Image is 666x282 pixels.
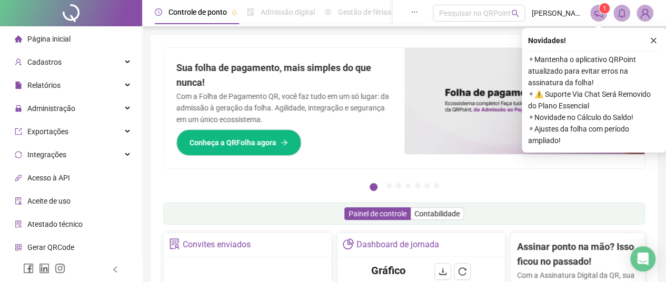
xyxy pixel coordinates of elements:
[27,220,83,228] span: Atestado técnico
[15,35,22,43] span: home
[386,183,392,188] button: 2
[414,209,460,218] span: Contabilidade
[169,238,180,249] span: solution
[637,5,653,21] img: 90315
[231,9,237,16] span: pushpin
[630,246,655,271] div: Open Intercom Messenger
[405,183,411,188] button: 4
[190,137,276,148] span: Conheça a QRFolha agora
[15,220,22,228] span: solution
[15,105,22,112] span: lock
[27,174,70,182] span: Acesso à API
[261,8,315,16] span: Admissão digital
[599,3,610,14] sup: 1
[176,129,301,156] button: Conheça a QRFolha agora
[55,263,65,274] span: instagram
[594,8,603,18] span: notification
[324,8,332,16] span: sun
[434,183,439,188] button: 7
[183,236,251,254] div: Convites enviados
[650,37,657,44] span: close
[15,197,22,205] span: audit
[27,35,71,43] span: Página inicial
[370,183,377,191] button: 1
[168,8,227,16] span: Controle de ponto
[517,239,638,269] h2: Assinar ponto na mão? Isso ficou no passado!
[528,88,660,112] span: ⚬ ⚠️ Suporte Via Chat Será Removido do Plano Essencial
[27,127,68,136] span: Exportações
[15,174,22,182] span: api
[338,8,391,16] span: Gestão de férias
[415,183,420,188] button: 5
[349,209,406,218] span: Painel de controle
[511,9,519,17] span: search
[424,183,430,188] button: 6
[247,8,254,16] span: file-done
[15,82,22,89] span: file
[15,151,22,158] span: sync
[15,244,22,251] span: qrcode
[176,61,392,90] h2: Sua folha de pagamento, mais simples do que nunca!
[371,263,405,278] h4: Gráfico
[603,5,607,12] span: 1
[343,238,354,249] span: pie-chart
[528,54,660,88] span: ⚬ Mantenha o aplicativo QRPoint atualizado para evitar erros na assinatura da folha!
[27,58,62,66] span: Cadastros
[27,197,71,205] span: Aceite de uso
[528,123,660,146] span: ⚬ Ajustes da folha com período ampliado!
[617,8,627,18] span: bell
[15,58,22,66] span: user-add
[27,104,75,113] span: Administração
[39,263,49,274] span: linkedin
[112,266,119,273] span: left
[23,263,34,274] span: facebook
[27,150,66,159] span: Integrações
[439,267,447,276] span: download
[155,8,162,16] span: clock-circle
[396,183,401,188] button: 3
[356,236,439,254] div: Dashboard de jornada
[528,35,566,46] span: Novidades !
[176,90,392,125] p: Com a Folha de Pagamento QR, você faz tudo em um só lugar: da admissão à geração da folha. Agilid...
[281,139,288,146] span: arrow-right
[404,48,645,154] img: banner%2F8d14a306-6205-4263-8e5b-06e9a85ad873.png
[27,243,74,251] span: Gerar QRCode
[458,267,466,276] span: reload
[27,81,61,89] span: Relatórios
[528,112,660,123] span: ⚬ Novidade no Cálculo do Saldo!
[411,8,418,16] span: ellipsis
[15,128,22,135] span: export
[531,7,584,19] span: [PERSON_NAME] Sustentável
